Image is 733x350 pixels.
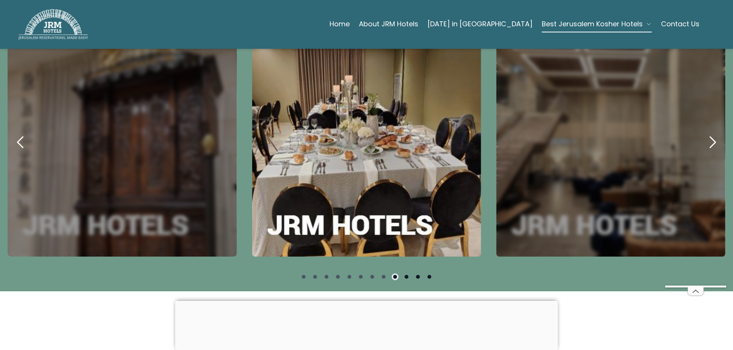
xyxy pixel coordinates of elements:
[542,16,652,32] button: Best Jerusalem Kosher Hotels
[427,16,533,32] a: [DATE] in [GEOGRAPHIC_DATA]
[8,129,34,155] button: previous
[661,16,699,32] a: Contact Us
[359,16,418,32] a: About JRM Hotels
[665,57,726,286] iframe: Advertisement
[330,16,350,32] a: Home
[542,19,643,29] span: Best Jerusalem Kosher Hotels
[18,9,88,40] img: JRM Hotels
[175,301,558,348] iframe: Advertisement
